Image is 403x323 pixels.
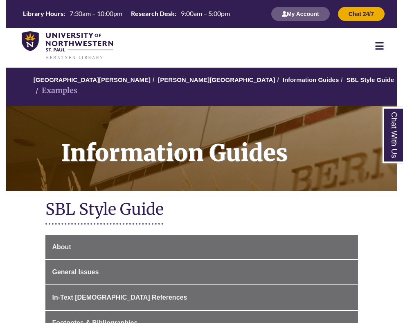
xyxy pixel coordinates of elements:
[45,285,358,310] a: In-Text [DEMOGRAPHIC_DATA] References
[128,9,178,18] th: Research Desk:
[22,31,113,60] img: UNWSP Library Logo
[45,260,358,284] a: General Issues
[52,294,187,301] span: In-Text [DEMOGRAPHIC_DATA] References
[52,243,71,250] span: About
[70,9,122,17] span: 7:30am – 10:00pm
[271,10,330,17] a: My Account
[45,235,358,259] a: About
[283,76,339,83] a: Information Guides
[20,9,66,18] th: Library Hours:
[347,76,394,83] a: SBL Style Guide
[6,106,397,191] a: Information Guides
[181,9,230,17] span: 9:00am – 5:00pm
[158,76,275,83] a: [PERSON_NAME][GEOGRAPHIC_DATA]
[34,76,151,83] a: [GEOGRAPHIC_DATA][PERSON_NAME]
[45,199,358,221] h1: SBL Style Guide
[34,85,77,97] li: Examples
[338,10,385,17] a: Chat 24/7
[52,268,99,275] span: General Issues
[52,106,397,180] h1: Information Guides
[20,9,233,18] table: Hours Today
[20,9,233,19] a: Hours Today
[271,7,330,21] button: My Account
[338,7,385,21] button: Chat 24/7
